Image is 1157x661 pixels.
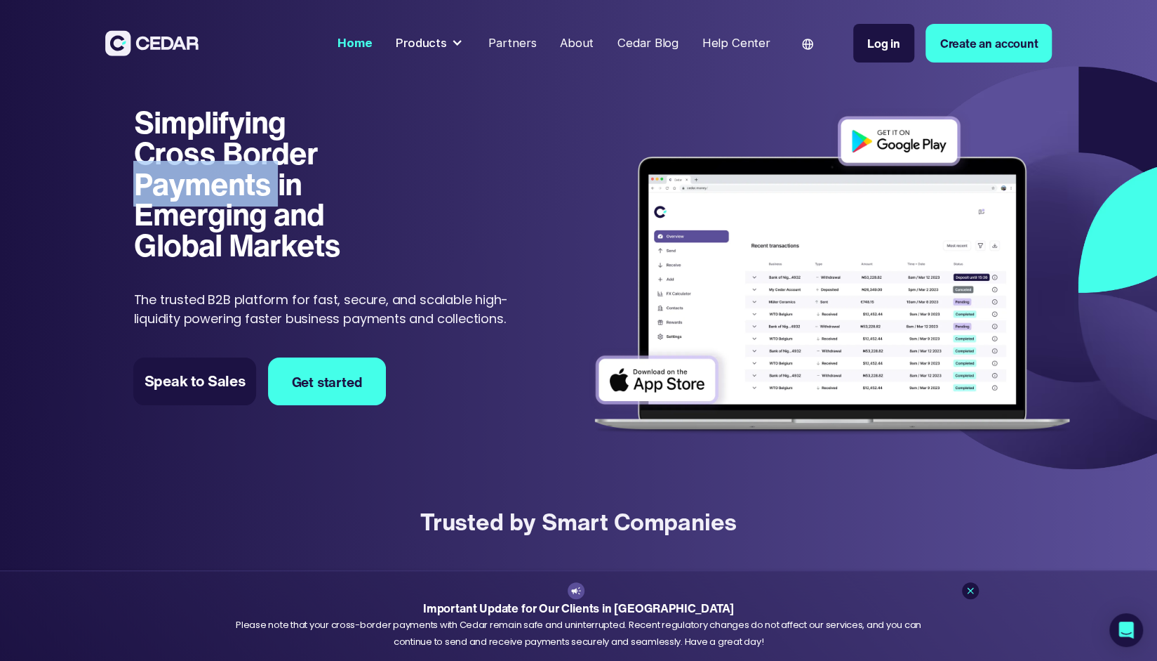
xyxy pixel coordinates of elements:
[482,27,542,59] a: Partners
[611,27,684,59] a: Cedar Blog
[1109,613,1143,647] div: Open Intercom Messenger
[133,107,368,261] h1: Simplifying Cross Border Payments in Emerging and Global Markets
[853,24,914,63] a: Log in
[925,24,1052,63] a: Create an account
[133,358,255,405] a: Speak to Sales
[617,34,678,52] div: Cedar Blog
[802,39,813,50] img: world icon
[696,27,776,59] a: Help Center
[488,34,537,52] div: Partners
[390,28,471,58] div: Products
[867,34,900,52] div: Log in
[554,27,600,59] a: About
[337,34,372,52] div: Home
[332,27,378,59] a: Home
[133,290,525,328] p: The trusted B2B platform for fast, secure, and scalable high-liquidity powering faster business p...
[584,107,1081,445] img: Dashboard of transactions
[396,34,447,52] div: Products
[702,34,770,52] div: Help Center
[560,34,594,52] div: About
[268,358,386,405] a: Get started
